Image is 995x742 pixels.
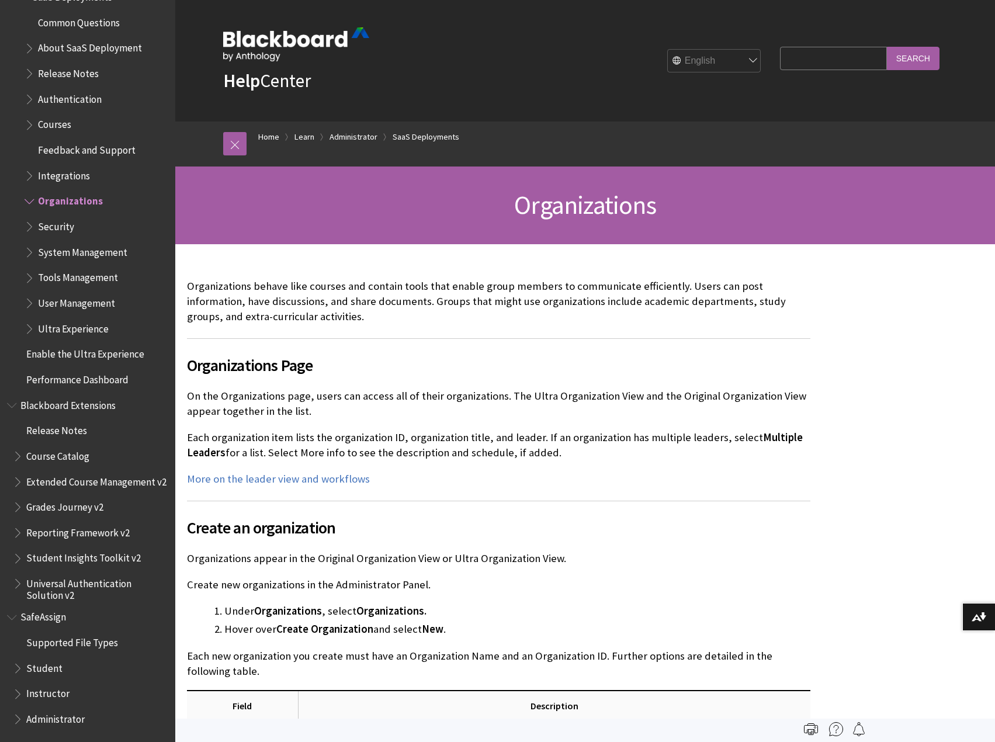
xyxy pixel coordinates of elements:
a: Learn [294,130,314,144]
img: More help [829,722,843,736]
span: Administrator [26,709,85,725]
th: Description [298,691,810,721]
span: Feedback and Support [38,140,136,156]
a: Home [258,130,279,144]
span: Security [38,217,74,233]
img: Blackboard by Anthology [223,27,369,61]
span: Multiple Leaders [187,431,803,459]
span: Common Questions [38,13,120,29]
p: On the Organizations page, users can access all of their organizations. The Ultra Organization Vi... [187,389,810,419]
span: About SaaS Deployment [38,39,142,54]
span: Organizations Page [187,353,810,377]
nav: Book outline for Blackboard Extensions [7,396,168,602]
span: Create Organization [276,622,373,636]
li: Under , select [224,603,810,619]
span: Organizations [254,604,322,618]
a: SaaS Deployments [393,130,459,144]
span: Courses [38,115,71,131]
span: User Management [38,293,115,309]
span: Extended Course Management v2 [26,472,167,488]
span: Universal Authentication Solution v2 [26,574,167,601]
span: Enable the Ultra Experience [26,345,144,360]
p: Each new organization you create must have an Organization Name and an Organization ID. Further o... [187,649,810,679]
span: Reporting Framework v2 [26,523,130,539]
span: Ultra Experience [38,319,109,335]
input: Search [887,47,939,70]
span: Organizations [38,192,103,207]
a: HelpCenter [223,69,311,92]
nav: Book outline for Blackboard SafeAssign [7,608,168,729]
span: Integrations [38,166,90,182]
select: Site Language Selector [668,50,761,73]
span: Create an organization [187,515,810,540]
span: Student Insights Toolkit v2 [26,549,141,564]
span: Blackboard Extensions [20,396,116,411]
strong: Help [223,69,260,92]
a: Administrator [330,130,377,144]
span: Authentication [38,89,102,105]
span: Student [26,658,63,674]
p: Organizations appear in the Original Organization View or Ultra Organization View. [187,551,810,566]
span: Release Notes [38,64,99,79]
span: Organizations [514,189,656,221]
span: Grades Journey v2 [26,497,103,513]
span: Instructor [26,684,70,700]
img: Follow this page [852,722,866,736]
span: Release Notes [26,421,87,436]
p: Organizations behave like courses and contain tools that enable group members to communicate effi... [187,279,810,325]
span: New [422,622,443,636]
img: Print [804,722,818,736]
th: Field [187,691,298,721]
p: Each organization item lists the organization ID, organization title, and leader. If an organizat... [187,430,810,460]
span: SafeAssign [20,608,66,623]
span: Performance Dashboard [26,370,129,386]
a: More on the leader view and workflows [187,472,370,486]
span: Course Catalog [26,446,89,462]
span: Organizations. [356,604,427,618]
li: Hover over and select . [224,621,810,637]
span: System Management [38,242,127,258]
p: Create new organizations in the Administrator Panel. [187,577,810,592]
span: Tools Management [38,268,118,284]
span: Supported File Types [26,633,118,649]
